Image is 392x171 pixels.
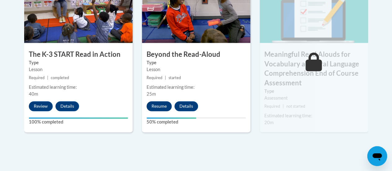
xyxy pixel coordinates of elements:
[260,50,368,88] h3: Meaningful Read Alouds for Vocabulary and Oral Language Comprehension End of Course Assessment
[29,91,38,97] span: 40m
[29,117,128,119] div: Your progress
[29,66,128,73] div: Lesson
[264,120,274,125] span: 20m
[147,101,172,111] button: Resume
[264,104,280,109] span: Required
[283,104,284,109] span: |
[367,146,387,166] iframe: Button to launch messaging window
[264,112,363,119] div: Estimated learning time:
[29,59,128,66] label: Type
[29,75,45,80] span: Required
[142,50,250,59] h3: Beyond the Read-Aloud
[286,104,305,109] span: not started
[29,84,128,91] div: Estimated learning time:
[264,88,363,95] label: Type
[147,117,196,119] div: Your progress
[174,101,198,111] button: Details
[147,91,156,97] span: 25m
[147,119,246,125] label: 50% completed
[55,101,79,111] button: Details
[264,95,363,101] div: Assessment
[147,75,162,80] span: Required
[29,101,53,111] button: Review
[147,59,246,66] label: Type
[147,66,246,73] div: Lesson
[24,50,133,59] h3: The K-3 START Read in Action
[165,75,166,80] span: |
[29,119,128,125] label: 100% completed
[147,84,246,91] div: Estimated learning time:
[169,75,181,80] span: started
[47,75,48,80] span: |
[51,75,69,80] span: completed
